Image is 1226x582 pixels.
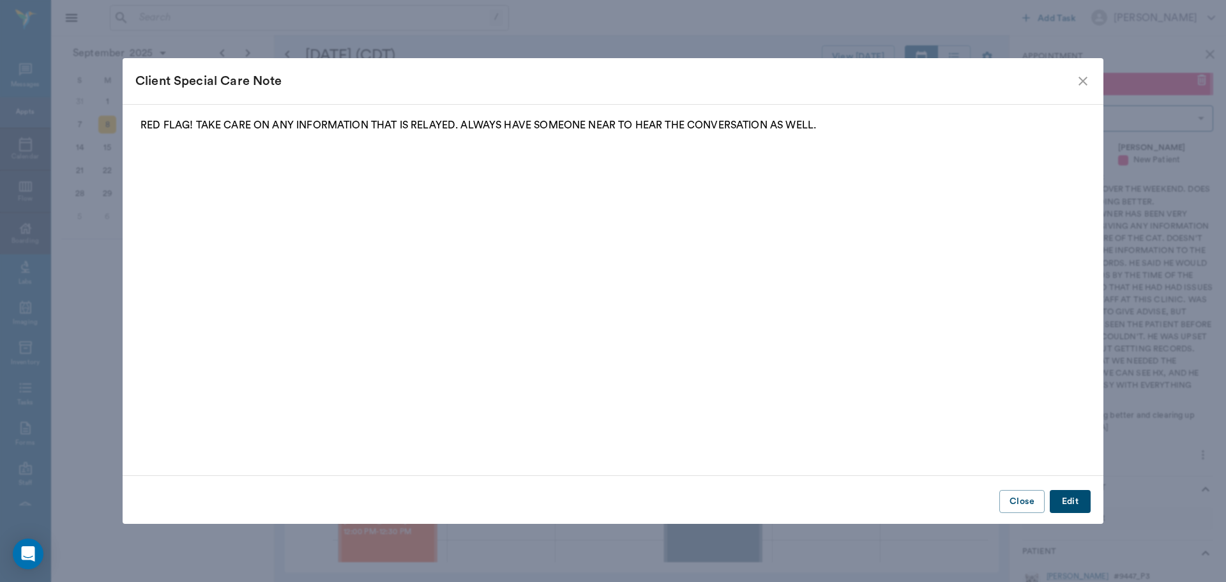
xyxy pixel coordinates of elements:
[140,118,1086,133] p: RED FLAG! TAKE CARE ON ANY INFORMATION THAT IS RELAYED. ALWAYS HAVE SOMEONE NEAR TO HEAR THE CONV...
[1050,490,1091,514] button: Edit
[135,71,1075,91] div: Client Special Care Note
[1075,73,1091,89] button: close
[999,490,1045,514] button: Close
[13,539,43,569] div: Open Intercom Messenger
